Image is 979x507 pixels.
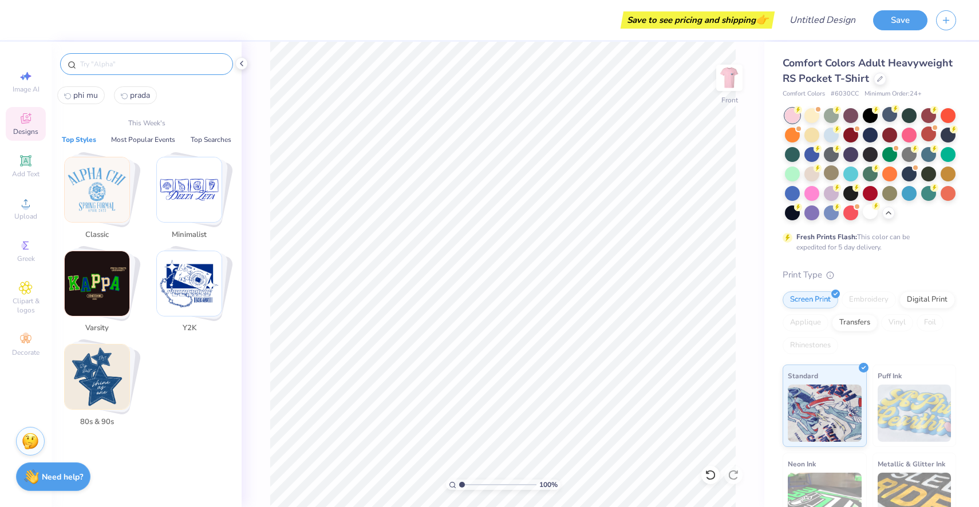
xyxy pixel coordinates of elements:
[796,232,857,241] strong: Fresh Prints Flash:
[878,370,902,382] span: Puff Ink
[831,89,859,99] span: # 6030CC
[788,458,816,470] span: Neon Ink
[17,254,35,263] span: Greek
[917,314,944,331] div: Foil
[899,291,955,308] div: Digital Print
[13,127,38,136] span: Designs
[718,66,741,89] img: Front
[149,157,236,245] button: Stack Card Button Minimalist
[57,251,144,339] button: Stack Card Button Varsity
[12,348,40,357] span: Decorate
[788,370,818,382] span: Standard
[783,89,825,99] span: Comfort Colors
[42,472,83,482] strong: Need help?
[878,458,945,470] span: Metallic & Glitter Ink
[623,11,772,29] div: Save to see pricing and shipping
[149,251,236,339] button: Stack Card Button Y2K
[171,229,208,241] span: Minimalist
[171,323,208,334] span: Y2K
[783,268,956,282] div: Print Type
[721,95,738,105] div: Front
[65,344,129,409] img: 80s & 90s
[878,385,952,442] img: Puff Ink
[783,337,838,354] div: Rhinestones
[796,232,937,252] div: This color can be expedited for 5 day delivery.
[78,323,116,334] span: Varsity
[881,314,913,331] div: Vinyl
[756,13,768,26] span: 👉
[73,90,98,101] span: phi mu
[12,169,40,179] span: Add Text
[783,56,953,85] span: Comfort Colors Adult Heavyweight RS Pocket T-Shirt
[157,157,222,222] img: Minimalist
[864,89,922,99] span: Minimum Order: 24 +
[128,118,165,128] p: This Week's
[873,10,927,30] button: Save
[65,251,129,316] img: Varsity
[79,58,226,70] input: Try "Alpha"
[78,417,116,428] span: 80s & 90s
[783,291,838,308] div: Screen Print
[842,291,896,308] div: Embroidery
[780,9,864,31] input: Untitled Design
[157,251,222,316] img: Y2K
[832,314,878,331] div: Transfers
[114,86,157,104] button: prada1
[108,134,179,145] button: Most Popular Events
[187,134,235,145] button: Top Searches
[539,480,558,490] span: 100 %
[6,296,46,315] span: Clipart & logos
[130,90,150,101] span: prada
[65,157,129,222] img: Classic
[13,85,40,94] span: Image AI
[78,229,116,241] span: Classic
[783,314,828,331] div: Applique
[57,344,144,432] button: Stack Card Button 80s & 90s
[57,157,144,245] button: Stack Card Button Classic
[14,212,37,221] span: Upload
[58,134,100,145] button: Top Styles
[788,385,862,442] img: Standard
[57,86,105,104] button: phi mu0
